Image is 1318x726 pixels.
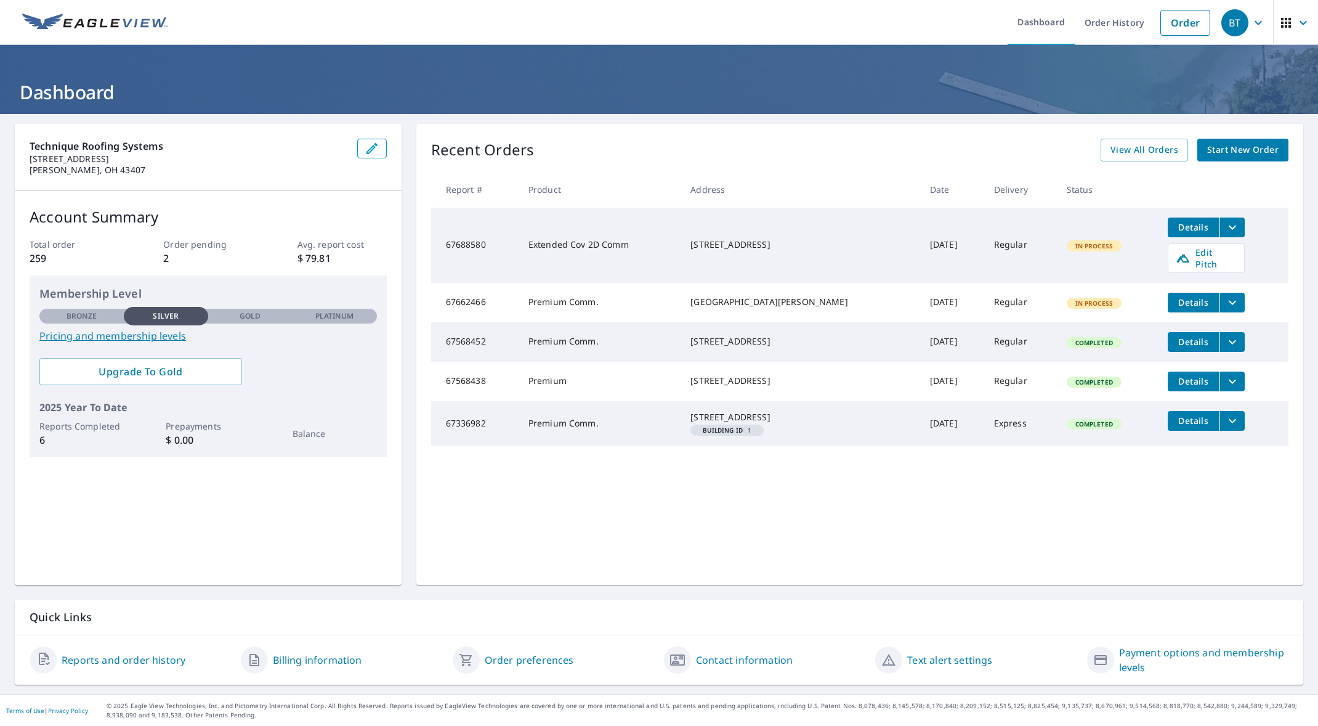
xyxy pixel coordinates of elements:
span: In Process [1068,242,1121,250]
p: Technique Roofing Systems [30,139,347,153]
em: Building ID [703,427,743,433]
p: [STREET_ADDRESS] [30,153,347,165]
span: View All Orders [1110,142,1178,158]
button: filesDropdownBtn-67568438 [1219,372,1245,391]
td: 67336982 [431,401,519,446]
a: Order preferences [485,653,574,667]
a: Reports and order history [62,653,185,667]
span: Details [1175,221,1212,233]
p: $ 79.81 [297,251,387,266]
span: Upgrade To Gold [49,365,232,378]
a: Edit Pitch [1168,243,1245,273]
p: Platinum [315,311,354,322]
p: 259 [30,251,119,266]
button: detailsBtn-67662466 [1168,293,1219,312]
p: Reports Completed [39,420,124,433]
p: Gold [240,311,261,322]
a: Start New Order [1197,139,1288,161]
p: © 2025 Eagle View Technologies, Inc. and Pictometry International Corp. All Rights Reserved. Repo... [107,701,1312,720]
button: detailsBtn-67336982 [1168,411,1219,431]
td: Regular [984,283,1057,322]
a: Upgrade To Gold [39,358,242,385]
p: | [6,707,88,714]
a: Pricing and membership levels [39,328,377,343]
p: Total order [30,238,119,251]
th: Report # [431,171,519,208]
td: [DATE] [920,208,984,283]
button: filesDropdownBtn-67662466 [1219,293,1245,312]
button: filesDropdownBtn-67688580 [1219,218,1245,237]
td: [DATE] [920,362,984,401]
td: 67688580 [431,208,519,283]
p: 6 [39,433,124,447]
button: filesDropdownBtn-67568452 [1219,332,1245,352]
button: detailsBtn-67688580 [1168,218,1219,237]
a: Billing information [273,653,362,667]
td: Regular [984,362,1057,401]
div: [GEOGRAPHIC_DATA][PERSON_NAME] [690,296,910,308]
button: detailsBtn-67568452 [1168,332,1219,352]
th: Date [920,171,984,208]
div: [STREET_ADDRESS] [690,239,910,251]
span: Start New Order [1207,142,1279,158]
a: Payment options and membership levels [1119,645,1288,675]
p: Recent Orders [431,139,535,161]
div: BT [1221,9,1248,36]
span: Completed [1068,378,1120,386]
th: Address [681,171,920,208]
a: Privacy Policy [48,706,88,715]
img: EV Logo [22,14,168,32]
a: Text alert settings [907,653,992,667]
div: [STREET_ADDRESS] [690,335,910,348]
th: Delivery [984,171,1057,208]
a: Terms of Use [6,706,44,715]
p: Balance [293,427,377,440]
a: Contact information [696,653,793,667]
td: [DATE] [920,401,984,446]
td: 67568438 [431,362,519,401]
div: [STREET_ADDRESS] [690,375,910,387]
span: Details [1175,375,1212,387]
p: Prepayments [166,420,250,433]
th: Status [1057,171,1158,208]
span: In Process [1068,299,1121,308]
td: 67568452 [431,322,519,362]
td: Premium [519,362,681,401]
td: 67662466 [431,283,519,322]
td: [DATE] [920,322,984,362]
td: [DATE] [920,283,984,322]
td: Regular [984,322,1057,362]
td: Premium Comm. [519,283,681,322]
p: Membership Level [39,285,377,302]
td: Extended Cov 2D Comm [519,208,681,283]
span: Completed [1068,420,1120,428]
span: Edit Pitch [1176,247,1237,270]
span: 1 [695,427,759,433]
button: detailsBtn-67568438 [1168,372,1219,391]
td: Premium Comm. [519,322,681,362]
span: Completed [1068,338,1120,347]
p: 2025 Year To Date [39,400,377,415]
p: Order pending [163,238,253,251]
p: [PERSON_NAME], OH 43407 [30,165,347,176]
td: Regular [984,208,1057,283]
a: Order [1160,10,1210,36]
p: Silver [153,311,179,322]
p: Account Summary [30,206,387,228]
button: filesDropdownBtn-67336982 [1219,411,1245,431]
td: Premium Comm. [519,401,681,446]
span: Details [1175,415,1212,426]
th: Product [519,171,681,208]
p: 2 [163,251,253,266]
p: Quick Links [30,610,1288,625]
td: Express [984,401,1057,446]
span: Details [1175,336,1212,348]
p: Avg. report cost [297,238,387,251]
a: View All Orders [1101,139,1188,161]
h1: Dashboard [15,80,1303,105]
p: Bronze [67,311,97,322]
p: $ 0.00 [166,433,250,447]
div: [STREET_ADDRESS] [690,411,910,423]
span: Details [1175,296,1212,308]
